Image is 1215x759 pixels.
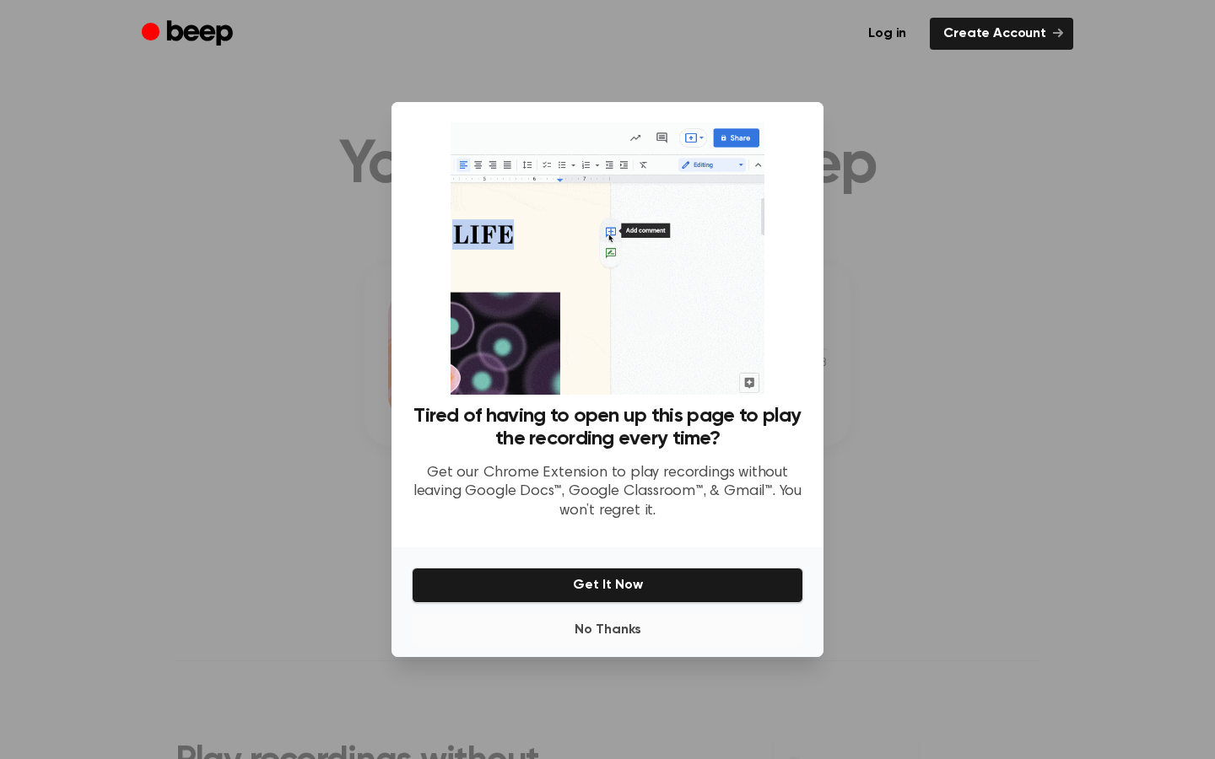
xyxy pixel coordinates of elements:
[930,18,1073,50] a: Create Account
[855,18,920,50] a: Log in
[451,122,764,395] img: Beep extension in action
[412,613,803,647] button: No Thanks
[412,405,803,450] h3: Tired of having to open up this page to play the recording every time?
[412,568,803,603] button: Get It Now
[142,18,237,51] a: Beep
[412,464,803,521] p: Get our Chrome Extension to play recordings without leaving Google Docs™, Google Classroom™, & Gm...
